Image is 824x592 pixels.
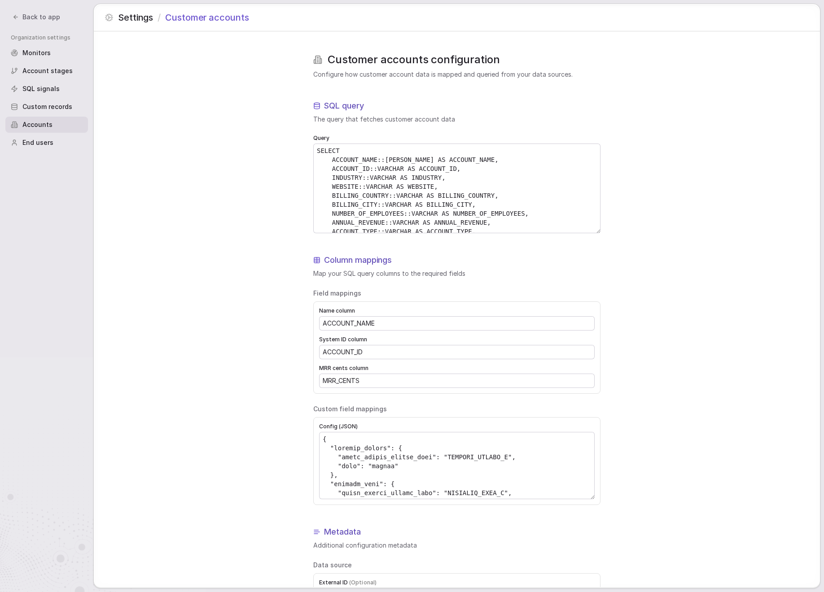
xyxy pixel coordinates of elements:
span: Account stages [22,66,73,75]
span: Configure how customer account data is mapped and queried from your data sources. [313,70,600,79]
span: MRR cents column [319,365,595,372]
h1: Column mappings [324,255,392,266]
a: End users [5,135,88,151]
h1: Customer accounts configuration [328,53,500,66]
span: End users [22,138,53,147]
span: Config (JSON) [319,423,595,430]
span: Custom records [22,102,72,111]
span: Accounts [22,120,53,129]
input: e.g., NAME [320,317,594,330]
span: Organization settings [11,34,88,41]
span: Custom field mappings [313,405,600,414]
span: The query that fetches customer account data [313,115,600,124]
span: External ID [319,579,595,586]
span: Monitors [22,48,51,57]
span: Map your SQL query columns to the required fields [313,269,600,278]
span: Field mappings [313,289,600,298]
span: (Optional) [349,579,376,586]
span: Additional configuration metadata [313,541,600,550]
span: Query [313,135,600,142]
a: SQL signals [5,81,88,97]
a: Custom records [5,99,88,115]
a: Monitors [5,45,88,61]
textarea: { "loremip_dolors": { "ametc_adipis_elitse_doei": "TEMPORI_UTLABO_E", "dolo": "magnaa" }, "enimad... [320,432,594,499]
h1: Metadata [324,527,361,537]
span: / [158,11,161,24]
button: Back to app [7,11,66,23]
span: Settings [118,11,153,24]
span: Back to app [22,13,60,22]
span: Customer accounts [165,11,249,24]
input: e.g., MRR_CENTS [320,374,594,387]
h1: SQL query [324,100,364,111]
a: Account stages [5,63,88,79]
input: e.g., ID [320,345,594,359]
span: System ID column [319,336,595,343]
span: Data source [313,561,600,570]
a: Accounts [5,117,88,133]
textarea: SELECT ACCOUNT_NAME::[PERSON_NAME] AS ACCOUNT_NAME, ACCOUNT_ID::VARCHAR AS ACCOUNT_ID, INDUSTRY::... [314,144,600,233]
span: Name column [319,307,595,314]
span: SQL signals [22,84,60,93]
